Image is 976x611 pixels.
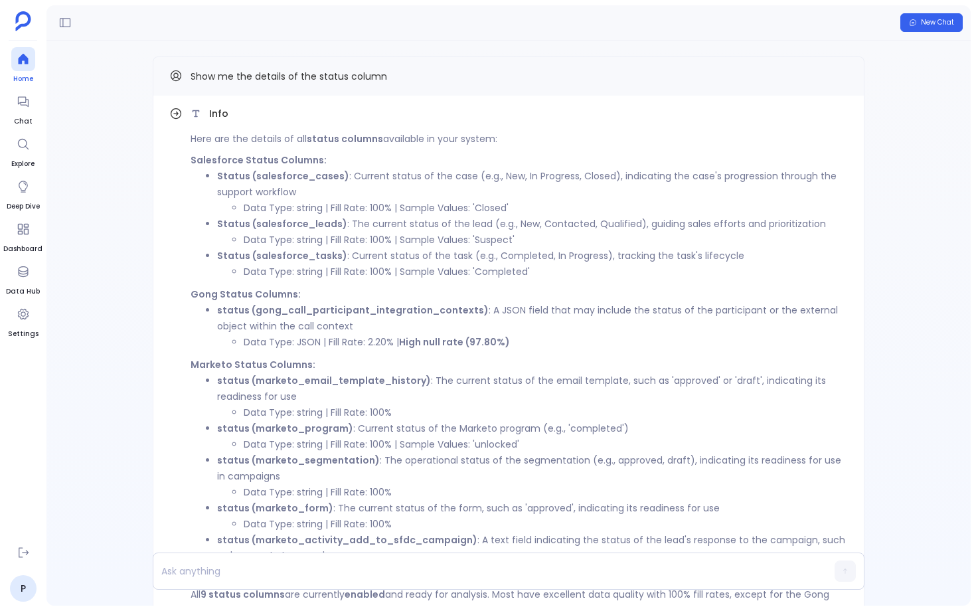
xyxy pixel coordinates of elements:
[244,484,848,500] li: Data Type: string | Fill Rate: 100%
[217,373,848,420] li: : The current status of the email template, such as 'approved' or 'draft', indicating its readine...
[217,422,353,435] strong: status (marketo_program)
[191,70,387,83] span: Show me the details of the status column
[209,107,228,120] span: Info
[244,334,848,350] li: Data Type: JSON | Fill Rate: 2.20% |
[191,153,327,167] strong: Salesforce Status Columns:
[217,454,380,467] strong: status (marketo_segmentation)
[10,575,37,602] a: P
[7,201,40,212] span: Deep Dive
[191,131,848,147] p: Here are the details of all available in your system:
[3,244,42,254] span: Dashboard
[217,533,477,547] strong: status (marketo_activity_add_to_sfdc_campaign)
[217,374,431,387] strong: status (marketo_email_template_history)
[244,404,848,420] li: Data Type: string | Fill Rate: 100%
[217,168,848,216] li: : Current status of the case (e.g., New, In Progress, Closed), indicating the case's progression ...
[7,175,40,212] a: Deep Dive
[6,260,40,297] a: Data Hub
[921,18,954,27] span: New Chat
[244,516,848,532] li: Data Type: string | Fill Rate: 100%
[244,232,848,248] li: Data Type: string | Fill Rate: 100% | Sample Values: 'Suspect'
[201,588,285,601] strong: 9 status columns
[11,132,35,169] a: Explore
[15,11,31,31] img: petavue logo
[217,500,848,532] li: : The current status of the form, such as 'approved', indicating its readiness for use
[244,436,848,452] li: Data Type: string | Fill Rate: 100% | Sample Values: 'unlocked'
[217,501,333,515] strong: status (marketo_form)
[399,335,510,349] strong: High null rate (97.80%)
[11,116,35,127] span: Chat
[217,248,848,280] li: : Current status of the task (e.g., Completed, In Progress), tracking the task's lifecycle
[217,169,349,183] strong: Status (salesforce_cases)
[217,302,848,350] li: : A JSON field that may include the status of the participant or the external object within the c...
[217,532,848,580] li: : A text field indicating the status of the lead's response to the campaign, such as 'Responded-R...
[217,420,848,452] li: : Current status of the Marketo program (e.g., 'completed')
[217,249,347,262] strong: Status (salesforce_tasks)
[244,200,848,216] li: Data Type: string | Fill Rate: 100% | Sample Values: 'Closed'
[307,132,383,145] strong: status columns
[6,286,40,297] span: Data Hub
[11,47,35,84] a: Home
[900,13,963,32] button: New Chat
[191,358,315,371] strong: Marketo Status Columns:
[217,216,848,248] li: : The current status of the lead (e.g., New, Contacted, Qualified), guiding sales efforts and pri...
[345,588,385,601] strong: enabled
[11,74,35,84] span: Home
[244,264,848,280] li: Data Type: string | Fill Rate: 100% | Sample Values: 'Completed'
[11,159,35,169] span: Explore
[3,217,42,254] a: Dashboard
[8,302,39,339] a: Settings
[217,217,347,230] strong: Status (salesforce_leads)
[11,90,35,127] a: Chat
[217,452,848,500] li: : The operational status of the segmentation (e.g., approved, draft), indicating its readiness fo...
[191,288,301,301] strong: Gong Status Columns:
[8,329,39,339] span: Settings
[217,304,489,317] strong: status (gong_call_participant_integration_contexts)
